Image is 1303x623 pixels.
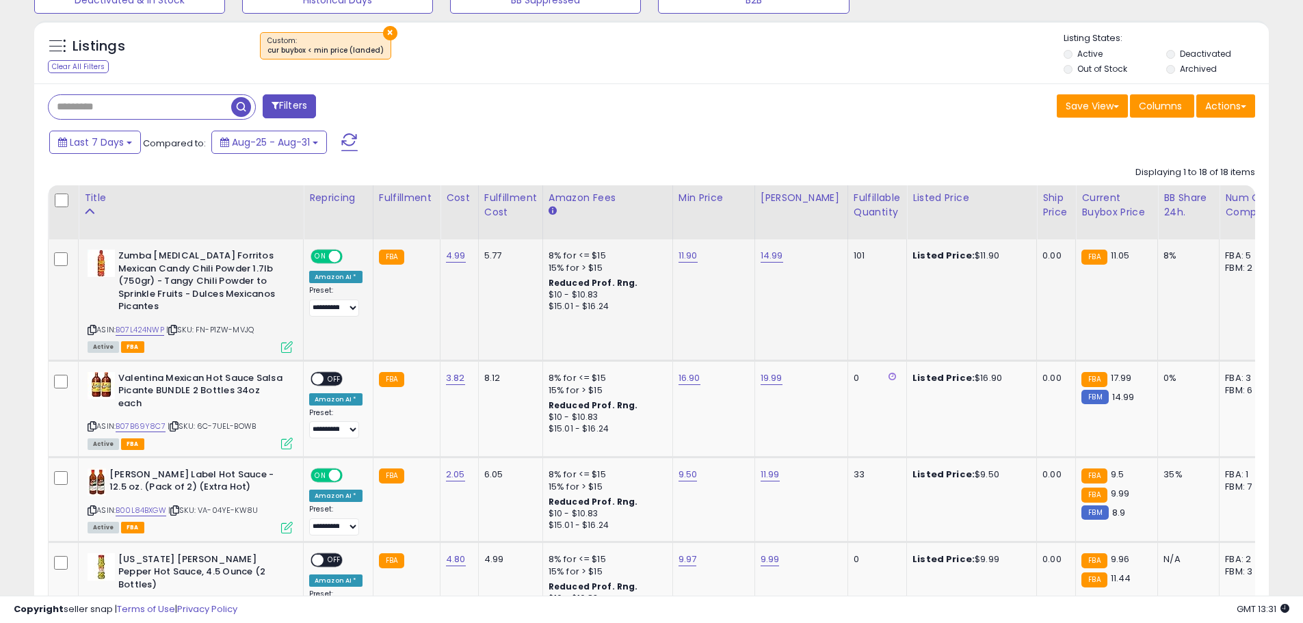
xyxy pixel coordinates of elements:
div: [PERSON_NAME] [761,191,842,205]
span: OFF [324,373,345,384]
div: 15% for > $15 [549,384,662,397]
button: Filters [263,94,316,118]
a: B07B69Y8C7 [116,421,166,432]
span: 9.96 [1111,553,1130,566]
small: FBA [1081,250,1107,265]
span: Aug-25 - Aug-31 [232,135,310,149]
button: Columns [1130,94,1194,118]
div: $16.90 [912,372,1026,384]
div: Amazon AI * [309,574,363,587]
div: 8% for <= $15 [549,250,662,262]
button: × [383,26,397,40]
span: | SKU: 6C-7UEL-BOWB [168,421,256,432]
a: Privacy Policy [177,602,237,615]
h5: Listings [73,37,125,56]
small: FBA [379,250,404,265]
small: FBA [379,372,404,387]
small: FBA [379,553,404,568]
div: 0% [1163,372,1209,384]
div: 8% for <= $15 [549,553,662,566]
div: FBA: 3 [1225,372,1270,384]
a: 16.90 [679,371,700,385]
div: N/A [1163,553,1209,566]
div: Preset: [309,408,363,439]
a: 9.97 [679,553,697,566]
b: [US_STATE] [PERSON_NAME] Pepper Hot Sauce, 4.5 Ounce (2 Bottles) [118,553,285,595]
div: Min Price [679,191,749,205]
span: | SKU: VA-04YE-KW8U [168,505,258,516]
small: FBA [1081,468,1107,483]
b: Reduced Prof. Rng. [549,277,638,289]
a: 4.80 [446,553,466,566]
div: 0.00 [1042,250,1065,262]
div: 0 [854,553,896,566]
b: Listed Price: [912,371,975,384]
span: Columns [1139,99,1182,113]
a: 9.50 [679,468,698,481]
div: cur buybox < min price (landed) [267,46,384,55]
div: $15.01 - $16.24 [549,423,662,435]
div: Amazon Fees [549,191,667,205]
a: 2.05 [446,468,465,481]
label: Archived [1180,63,1217,75]
div: FBM: 3 [1225,566,1270,578]
span: OFF [324,554,345,566]
div: 8% for <= $15 [549,468,662,481]
div: Amazon AI * [309,271,363,283]
a: 3.82 [446,371,465,385]
div: ASIN: [88,468,293,532]
a: B00L84BXGW [116,505,166,516]
b: Listed Price: [912,468,975,481]
span: 9.5 [1111,468,1124,481]
div: 8% [1163,250,1209,262]
span: 11.05 [1111,249,1130,262]
div: Preset: [309,286,363,317]
div: 8.12 [484,372,532,384]
div: 0.00 [1042,372,1065,384]
div: FBA: 5 [1225,250,1270,262]
button: Aug-25 - Aug-31 [211,131,327,154]
b: Listed Price: [912,553,975,566]
img: 41R26sGUylL._SL40_.jpg [88,468,106,496]
span: 8.9 [1112,506,1125,519]
div: Repricing [309,191,367,205]
a: 4.99 [446,249,466,263]
a: 19.99 [761,371,782,385]
div: 8% for <= $15 [549,372,662,384]
div: BB Share 24h. [1163,191,1213,220]
div: 0.00 [1042,468,1065,481]
div: 5.77 [484,250,532,262]
div: 101 [854,250,896,262]
div: 0.00 [1042,553,1065,566]
small: FBM [1081,505,1108,520]
div: 6.05 [484,468,532,481]
div: 0 [854,372,896,384]
button: Last 7 Days [49,131,141,154]
div: FBM: 7 [1225,481,1270,493]
a: Terms of Use [117,602,175,615]
div: Amazon AI * [309,490,363,502]
div: Current Buybox Price [1081,191,1152,220]
small: FBA [1081,553,1107,568]
span: 11.44 [1111,572,1131,585]
label: Active [1077,48,1103,59]
span: 17.99 [1111,371,1132,384]
div: Listed Price [912,191,1031,205]
div: 15% for > $15 [549,262,662,274]
div: $15.01 - $16.24 [549,520,662,531]
div: 15% for > $15 [549,481,662,493]
small: FBA [1081,572,1107,587]
span: 14.99 [1112,390,1135,403]
div: $10 - $10.83 [549,412,662,423]
span: Custom: [267,36,384,56]
span: ON [312,470,329,481]
div: FBM: 6 [1225,384,1270,397]
b: Listed Price: [912,249,975,262]
span: 2025-09-8 13:31 GMT [1237,602,1289,615]
span: OFF [341,251,363,263]
div: Fulfillable Quantity [854,191,901,220]
a: 9.99 [761,553,780,566]
small: FBA [1081,488,1107,503]
a: 11.90 [679,249,698,263]
div: ASIN: [88,250,293,351]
